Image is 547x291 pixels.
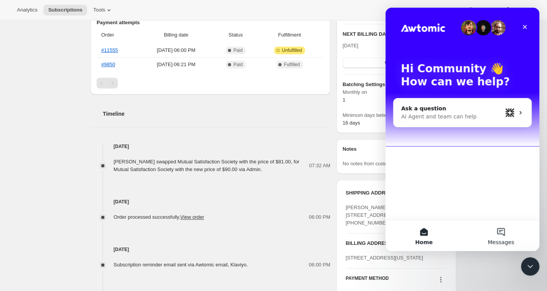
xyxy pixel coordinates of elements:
span: No notes from customer [343,161,396,166]
h4: [DATE] [90,198,330,206]
a: #11555 [101,47,118,53]
span: [DATE] · 06:00 PM [141,47,212,54]
h6: Batching Settings [343,81,442,88]
h2: NEXT BILLING DATE [343,30,442,38]
th: Order [97,27,138,43]
span: Billing date [141,31,212,39]
span: Fulfillment [259,31,319,39]
span: [PERSON_NAME] [STREET_ADDRESS] [PHONE_NUMBER] [346,205,395,226]
span: Status [216,31,255,39]
span: Subscription reminder email sent via Awtomic email, Klaviyo. [114,262,248,268]
a: View order [180,214,204,220]
h2: Payment attempts [97,19,324,27]
button: Help [462,5,497,15]
button: Subscriptions [43,5,87,15]
span: [DATE] · 06:21 PM [141,61,212,68]
span: Order now [385,60,408,66]
span: Order processed successfully. [114,214,204,220]
span: Minimum days between orders [343,111,450,119]
span: 1 [343,97,345,103]
iframe: Intercom live chat [385,8,539,251]
h3: PAYMENT METHOD [346,275,389,286]
span: Paid [233,62,243,68]
span: Paid [233,47,243,53]
button: Analytics [12,5,42,15]
h4: [DATE] [90,246,330,253]
h2: Timeline [103,110,330,118]
span: [DATE] [343,43,358,48]
span: Tools [93,7,105,13]
button: Tools [89,5,117,15]
span: 06:00 PM [309,213,330,221]
h4: [DATE] [90,143,330,150]
h3: BILLING ADDRESS [346,239,447,247]
h3: Notes [343,145,432,156]
a: #9850 [101,62,115,67]
button: Order now [343,57,450,68]
span: Analytics [17,7,37,13]
span: [PERSON_NAME] swapped Mutual Satisfaction Society with the price of $81.00, for Mutual Satisfacti... [114,159,299,172]
span: Help [475,7,485,13]
span: Fulfilled [284,62,299,68]
span: 16 days [343,120,360,126]
span: Unfulfilled [282,47,302,53]
h3: SHIPPING ADDRESS [346,189,438,197]
span: [STREET_ADDRESS][US_STATE] [346,255,423,261]
span: 07:32 AM [309,162,330,170]
span: 06:00 PM [309,261,330,269]
button: Settings [499,5,535,15]
span: Settings [512,7,530,13]
nav: Pagination [97,78,324,88]
iframe: Intercom live chat [521,257,539,276]
span: Subscriptions [48,7,82,13]
span: Monthly on [343,88,450,96]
